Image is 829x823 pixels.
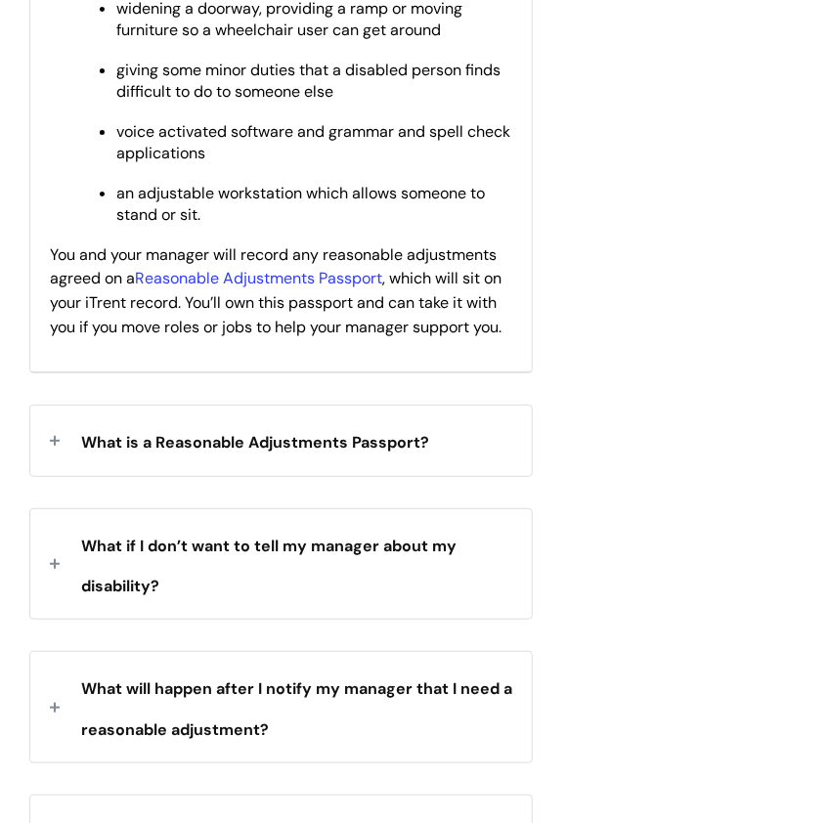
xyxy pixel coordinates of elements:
span: giving some minor duties that a disabled person finds difficult to do to someone else [116,60,501,102]
span: voice activated software and grammar and spell check applications [116,121,510,163]
span: What will happen after I notify my manager that I need a reasonable adjustment? [81,678,512,739]
a: Reasonable Adjustments Passport [135,268,382,288]
span: an adjustable workstation which allows someone to stand or sit. [116,183,485,225]
span: What is a Reasonable Adjustments Passport? [81,432,429,453]
span: You and your manager will record any reasonable adjustments agreed on a , which will sit on your ... [50,244,502,337]
span: What if I don’t want to tell my manager about my disability? [81,536,457,596]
